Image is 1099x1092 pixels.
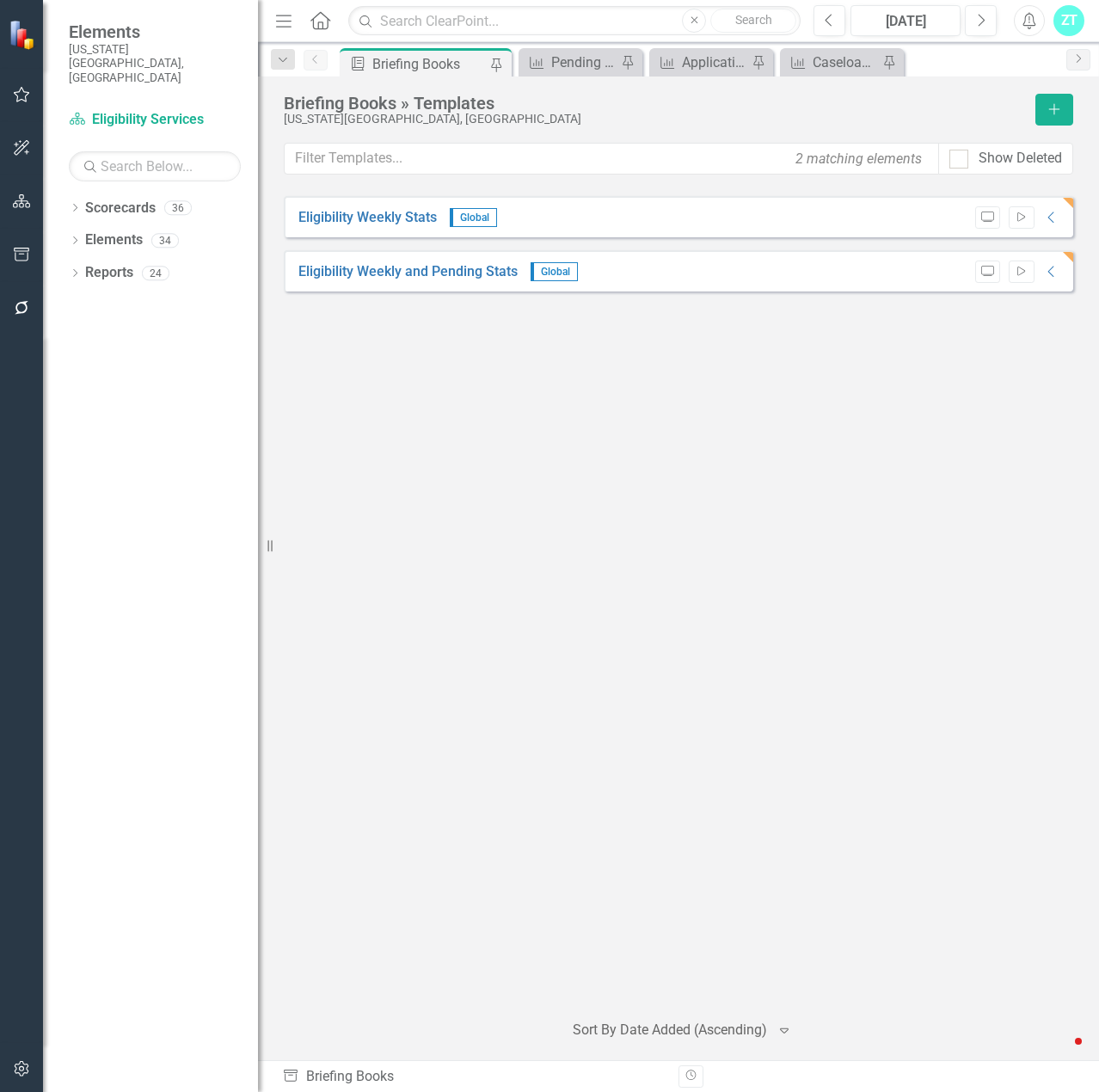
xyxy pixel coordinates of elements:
a: Eligibility Weekly and Pending Stats [298,262,518,282]
div: [DATE] [856,11,955,32]
div: Pending Stats [551,52,617,73]
small: [US_STATE][GEOGRAPHIC_DATA], [GEOGRAPHIC_DATA] [69,42,241,84]
a: Pending Stats [523,52,617,73]
input: Search Below... [69,151,241,181]
a: Applications (weekly) [654,52,747,73]
img: ClearPoint Strategy [9,20,39,50]
span: Search [735,13,772,27]
div: 2 matching elements [791,144,926,173]
a: Elements [85,230,143,250]
input: Filter Templates... [284,143,939,175]
a: Reports [85,263,133,283]
div: Briefing Books [372,53,486,75]
div: 24 [142,266,169,280]
span: Global [531,262,578,281]
div: 36 [164,200,192,215]
button: [DATE] [850,5,961,36]
span: Global [450,208,497,227]
a: Caseload Data [784,52,878,73]
a: Eligibility Weekly Stats [298,208,437,228]
a: Scorecards [85,199,156,218]
iframe: Intercom live chat [1041,1034,1082,1075]
a: Eligibility Services [69,110,241,130]
input: Search ClearPoint... [348,6,801,36]
div: Applications (weekly) [682,52,747,73]
div: 34 [151,233,179,248]
button: Search [710,9,796,33]
div: Briefing Books » Templates [284,94,1027,113]
div: Caseload Data [813,52,878,73]
div: [US_STATE][GEOGRAPHIC_DATA], [GEOGRAPHIC_DATA] [284,113,1027,126]
span: Elements [69,21,241,42]
div: Show Deleted [979,149,1062,169]
button: ZT [1053,5,1084,36]
div: Briefing Books [282,1067,666,1087]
